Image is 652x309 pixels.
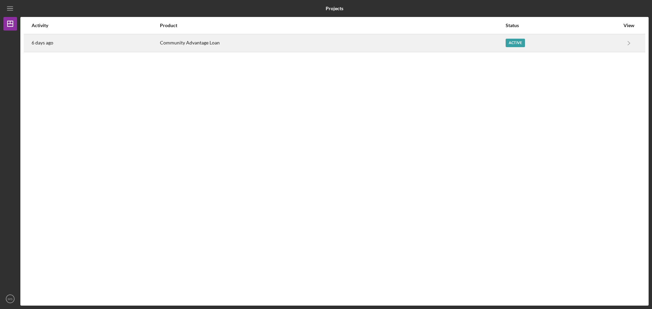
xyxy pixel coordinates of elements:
div: Community Advantage Loan [160,35,505,52]
div: View [620,23,637,28]
div: Status [506,23,620,28]
text: MS [8,297,13,301]
div: Active [506,39,525,47]
div: Product [160,23,505,28]
div: Activity [32,23,159,28]
button: MS [3,292,17,306]
time: 2025-08-14 21:07 [32,40,53,45]
b: Projects [326,6,343,11]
